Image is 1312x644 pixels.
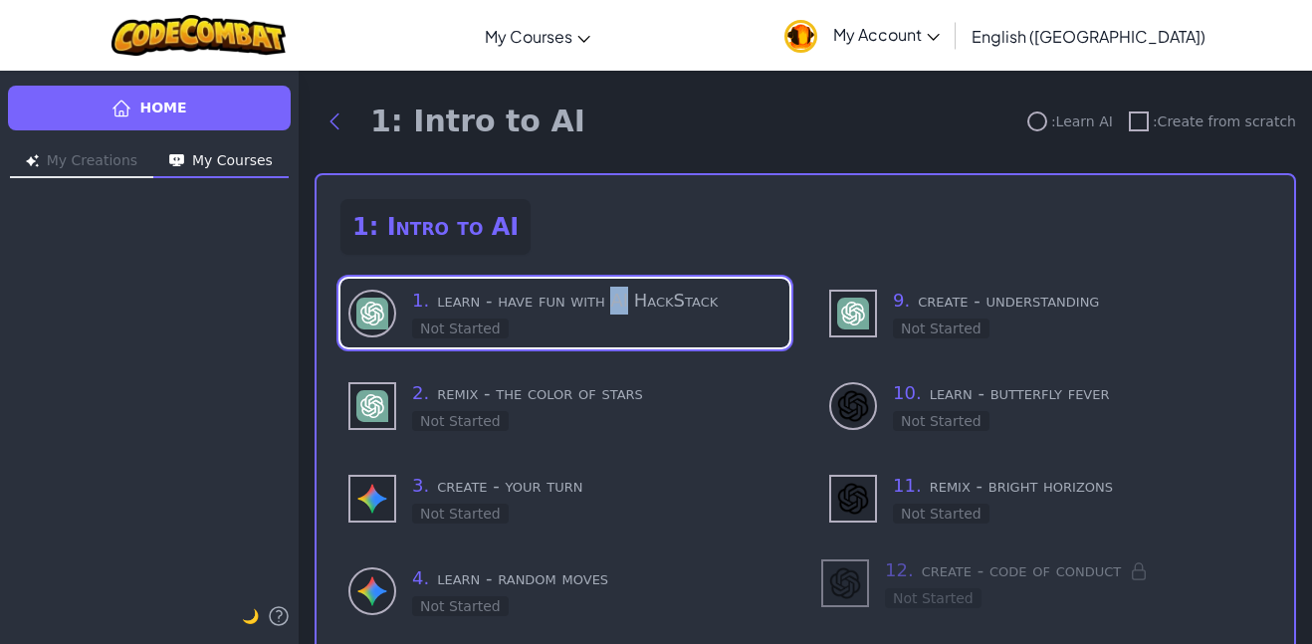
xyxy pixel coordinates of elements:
[885,588,982,608] div: Not Started
[315,102,354,141] button: Back to modules
[475,9,600,63] a: My Courses
[885,556,1270,584] h3: create - code of conduct
[412,596,509,616] div: Not Started
[893,379,1262,407] h3: learn - butterfly fever
[893,475,922,496] span: 11 .
[412,290,429,311] span: 1 .
[837,298,869,329] img: GPT-4
[821,371,1270,440] div: learn to use - DALL-E 3 (Not Started)
[893,287,1262,315] h3: create - understanding
[821,556,1270,609] div: use - DALL-E 3 (Not Started) - Locked
[340,464,789,533] div: use - Gemini (Not Started)
[837,390,869,422] img: DALL-E 3
[139,98,186,118] span: Home
[169,154,184,167] img: Icon
[972,26,1205,47] span: English ([GEOGRAPHIC_DATA])
[774,4,950,67] a: My Account
[821,279,1270,347] div: use - GPT-4 (Not Started)
[412,382,429,403] span: 2 .
[242,604,259,628] button: 🌙
[784,20,817,53] img: avatar
[412,564,781,592] h3: learn - random moves
[356,483,388,515] img: Gemini
[356,575,388,607] img: Gemini
[340,556,789,625] div: learn to use - Gemini (Not Started)
[26,154,39,167] img: Icon
[153,146,289,178] button: My Courses
[8,86,291,130] a: Home
[412,287,781,315] h3: learn - have fun with AI HackStack
[356,390,388,422] img: GPT-4
[1051,111,1113,131] span: : Learn AI
[111,15,286,56] img: CodeCombat logo
[885,559,914,580] span: 12 .
[356,298,388,329] img: GPT-4
[412,319,509,338] div: Not Started
[1153,111,1296,131] span: : Create from scratch
[340,371,789,440] div: use - GPT-4 (Not Started)
[829,567,861,599] img: DALL-E 3
[893,382,922,403] span: 10 .
[412,504,509,524] div: Not Started
[893,411,989,431] div: Not Started
[370,104,585,139] h1: 1: Intro to AI
[340,199,531,255] h2: 1: Intro to AI
[893,504,989,524] div: Not Started
[412,475,429,496] span: 3 .
[893,319,989,338] div: Not Started
[242,608,259,624] span: 🌙
[10,146,153,178] button: My Creations
[893,472,1262,500] h3: remix - bright horizons
[412,411,509,431] div: Not Started
[340,279,789,347] div: learn to use - GPT-4 (Not Started)
[833,24,940,45] span: My Account
[821,464,1270,533] div: use - DALL-E 3 (Not Started)
[962,9,1215,63] a: English ([GEOGRAPHIC_DATA])
[412,379,781,407] h3: remix - the color of stars
[893,290,910,311] span: 9 .
[485,26,572,47] span: My Courses
[837,483,869,515] img: DALL-E 3
[412,567,429,588] span: 4 .
[412,472,781,500] h3: create - your turn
